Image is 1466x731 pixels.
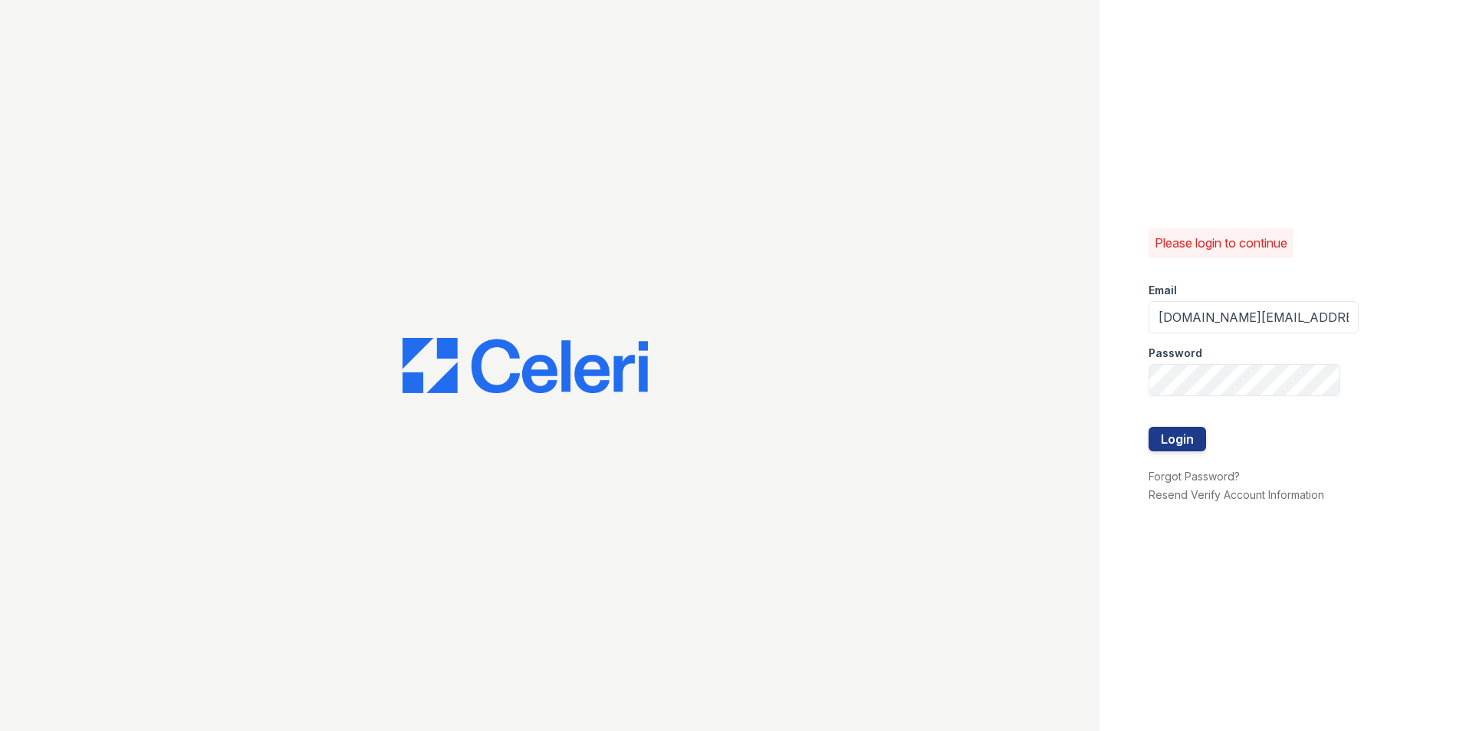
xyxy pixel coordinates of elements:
a: Forgot Password? [1149,470,1240,483]
p: Please login to continue [1155,234,1287,252]
img: CE_Logo_Blue-a8612792a0a2168367f1c8372b55b34899dd931a85d93a1a3d3e32e68fde9ad4.png [403,338,648,393]
label: Email [1149,283,1177,298]
label: Password [1149,346,1202,361]
button: Login [1149,427,1206,451]
a: Resend Verify Account Information [1149,488,1324,501]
